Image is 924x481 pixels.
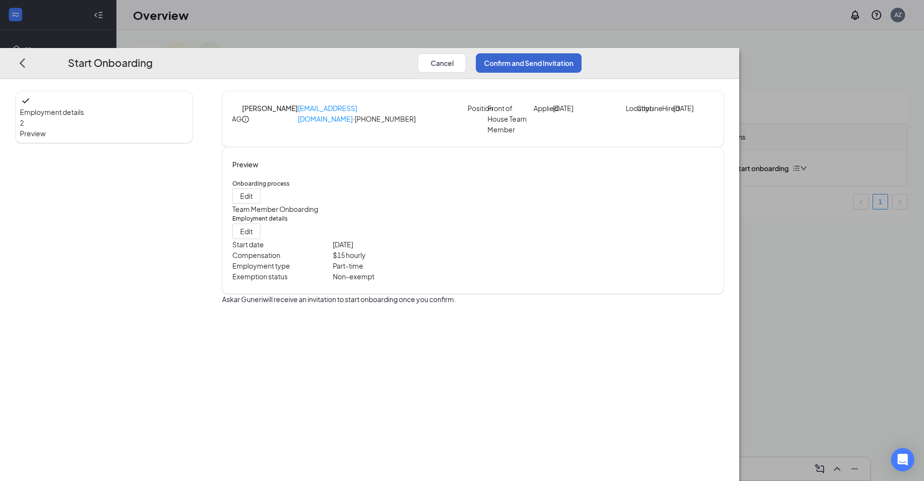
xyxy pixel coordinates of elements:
div: Open Intercom Messenger [891,448,914,471]
p: Front of House Team Member [487,103,527,135]
p: Askar Guneri will receive an invitation to start onboarding once you confirm. [222,294,724,305]
a: [EMAIL_ADDRESS][DOMAIN_NAME] [298,104,357,123]
p: CityLine [636,103,658,113]
p: Non-exempt [333,271,473,282]
h4: [PERSON_NAME] [242,103,298,113]
span: Employment details [20,107,188,117]
button: Edit [232,224,260,239]
span: Preview [20,128,188,139]
p: Employment type [232,260,333,271]
p: [DATE] [333,239,473,250]
span: Edit [240,191,253,201]
button: Edit [232,188,260,204]
p: Location [626,103,637,113]
p: Applied [534,103,553,113]
p: Exemption status [232,271,333,282]
h3: Start Onboarding [68,55,153,71]
span: Team Member Onboarding [232,205,318,213]
p: $ 15 hourly [333,250,473,260]
p: [DATE] [673,103,695,113]
h5: Employment details [232,214,713,223]
p: Compensation [232,250,333,260]
p: Start date [232,239,333,250]
span: Edit [240,226,253,237]
span: 2 [20,118,24,127]
svg: Checkmark [20,95,32,107]
span: info-circle [242,116,249,123]
h4: Preview [232,159,713,170]
p: [DATE] [553,103,592,113]
p: Position [468,103,487,113]
button: Confirm and Send Invitation [476,53,582,73]
h5: Onboarding process [232,179,713,188]
div: AG [232,113,242,124]
button: Cancel [418,53,466,73]
p: · [PHONE_NUMBER] [298,103,468,125]
p: Hired [662,103,673,113]
p: Part-time [333,260,473,271]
